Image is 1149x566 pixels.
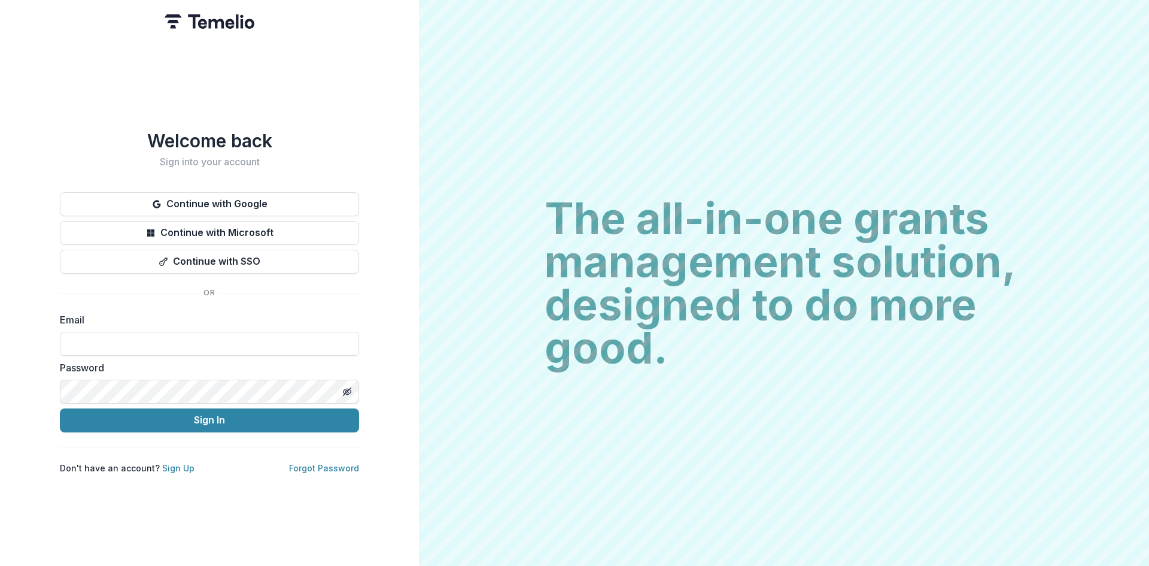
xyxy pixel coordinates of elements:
h2: Sign into your account [60,156,359,168]
a: Forgot Password [289,463,359,473]
button: Continue with Google [60,192,359,216]
button: Continue with Microsoft [60,221,359,245]
p: Don't have an account? [60,462,194,474]
button: Sign In [60,408,359,432]
a: Sign Up [162,463,194,473]
h1: Welcome back [60,130,359,152]
button: Toggle password visibility [338,382,357,401]
label: Password [60,361,352,375]
img: Temelio [165,14,254,29]
label: Email [60,313,352,327]
button: Continue with SSO [60,250,359,274]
